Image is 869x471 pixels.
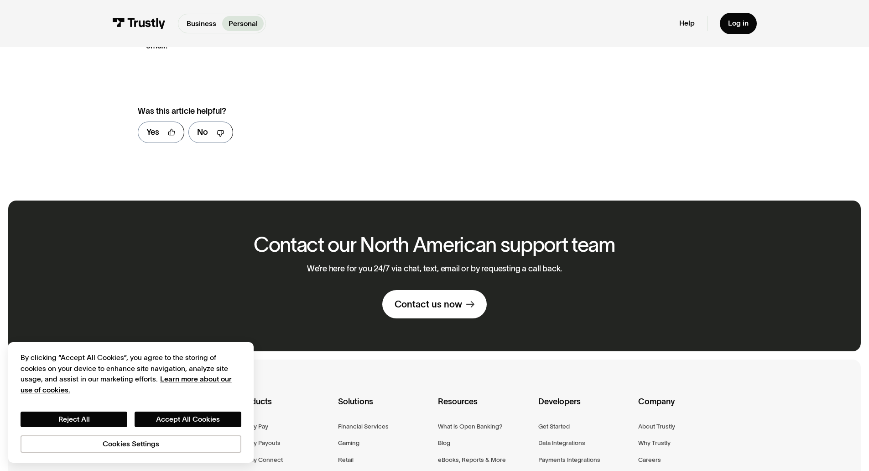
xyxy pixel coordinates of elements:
div: Contact us now [395,298,462,310]
a: Personal [222,16,264,31]
p: We’re here for you 24/7 via chat, text, email or by requesting a call back. [307,264,562,274]
a: Payments Integrations [538,455,600,465]
div: Privacy [21,352,241,452]
div: Solutions [338,395,431,421]
div: By clicking “Accept All Cookies”, you agree to the storing of cookies on your device to enhance s... [21,352,241,395]
a: Blog [438,438,450,448]
a: Data Integrations [538,438,585,448]
a: Careers [638,455,661,465]
div: Company [638,395,731,421]
a: Trustly Connect [238,455,283,465]
button: Accept All Cookies [135,412,241,427]
a: Gaming [338,438,359,448]
p: Personal [229,18,258,29]
a: Financial Services [338,421,389,432]
a: Contact us now [382,290,487,318]
a: eBooks, Reports & More [438,455,506,465]
div: Log in [728,19,749,28]
div: Developers [538,395,631,421]
a: Trustly Payouts [238,438,281,448]
a: About Trustly [638,421,675,432]
button: Cookies Settings [21,435,241,453]
a: Log in [720,13,757,34]
a: What is Open Banking? [438,421,502,432]
div: Products [238,395,331,421]
div: No [197,126,208,138]
p: Business [187,18,216,29]
a: Business [180,16,222,31]
div: Yes [146,126,159,138]
a: Yes [138,122,184,143]
a: Retail [338,455,354,465]
div: Resources [438,395,531,421]
a: No [188,122,233,143]
img: Trustly Logo [112,18,166,29]
a: Get Started [538,421,570,432]
a: Help [679,19,695,28]
div: Was this article helpful? [138,105,498,117]
a: Why Trustly [638,438,671,448]
button: Reject All [21,412,127,427]
div: Cookie banner [8,342,254,463]
h2: Contact our North American support team [254,233,615,256]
